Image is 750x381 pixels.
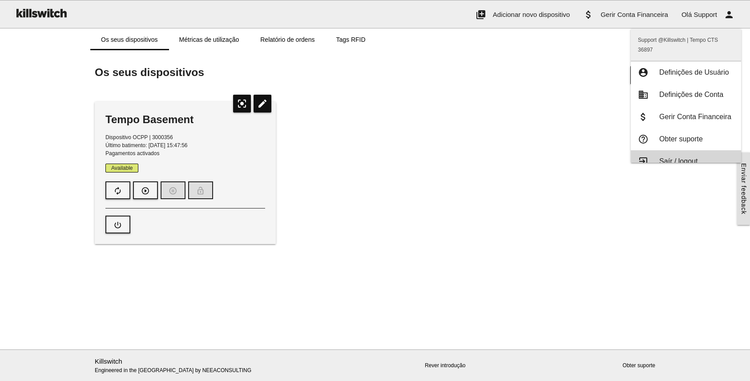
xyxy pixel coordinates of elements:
span: Saír / logout [659,157,698,165]
span: Olá [681,11,692,18]
button: power_settings_new [105,216,130,233]
i: attach_money [583,0,594,29]
a: Métricas de utilização [169,29,250,50]
a: Tags RFID [325,29,376,50]
a: Rever introdução [425,362,465,369]
button: play_circle_outline [133,181,158,199]
i: add_to_photos [476,0,486,29]
i: edit [254,95,271,112]
a: Os seus dispositivos [90,29,169,50]
span: Dispositivo OCPP | 3000356 [105,134,173,140]
span: Pagamentos activados [105,150,159,156]
p: Engineered in the [GEOGRAPHIC_DATA] by NEEACONSULTING [95,357,276,375]
i: help_outline [638,134,649,144]
a: Obter suporte [623,362,655,369]
span: Adicionar novo dispositivo [493,11,570,18]
span: Support @Killswitch | Tempo CTS 36897 [631,29,741,61]
img: ks-logo-black-160-b.png [13,0,69,25]
span: Definições de Conta [659,91,723,98]
i: exit_to_app [638,156,649,166]
a: help_outlineObter suporte [631,128,741,150]
div: Tempo Basement [105,112,265,127]
span: Os seus dispositivos [95,66,204,78]
span: Definições de Usuário [659,68,729,76]
button: sync [630,66,655,84]
span: Available [105,164,138,172]
i: account_circle [638,68,649,77]
button: autorenew [105,181,130,199]
a: Relatório de ordens [250,29,325,50]
i: business [638,90,649,100]
i: power_settings_new [113,217,122,233]
i: autorenew [113,182,122,199]
span: Support [694,11,717,18]
span: Gerir Conta Financeira [601,11,668,18]
i: person [724,0,734,29]
i: play_circle_outline [141,182,150,199]
span: Obter suporte [659,135,703,143]
i: attach_money [638,112,649,122]
span: Último batimento: [DATE] 15:47:56 [105,142,188,148]
i: center_focus_strong [233,95,251,112]
a: Killswitch [95,357,122,365]
a: Enviar feedback [737,152,750,225]
span: Gerir Conta Financeira [659,113,731,120]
